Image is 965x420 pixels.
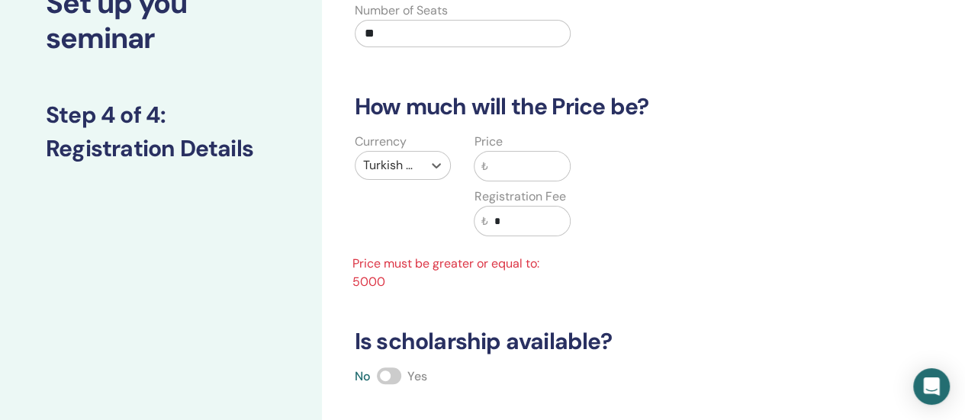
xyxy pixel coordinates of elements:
span: No [355,368,371,384]
span: Yes [407,368,427,384]
span: ₺ [481,213,487,229]
span: Price must be greater or equal to: 5000 [343,255,583,291]
h3: Is scholarship available? [346,328,842,355]
h3: Step 4 of 4 : [46,101,276,129]
label: Registration Fee [474,188,565,206]
div: Open Intercom Messenger [913,368,950,405]
h3: How much will the Price be? [346,93,842,120]
label: Number of Seats [355,2,448,20]
label: Currency [355,133,407,151]
label: Price [474,133,502,151]
span: ₺ [481,159,487,175]
h3: Registration Details [46,135,276,162]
